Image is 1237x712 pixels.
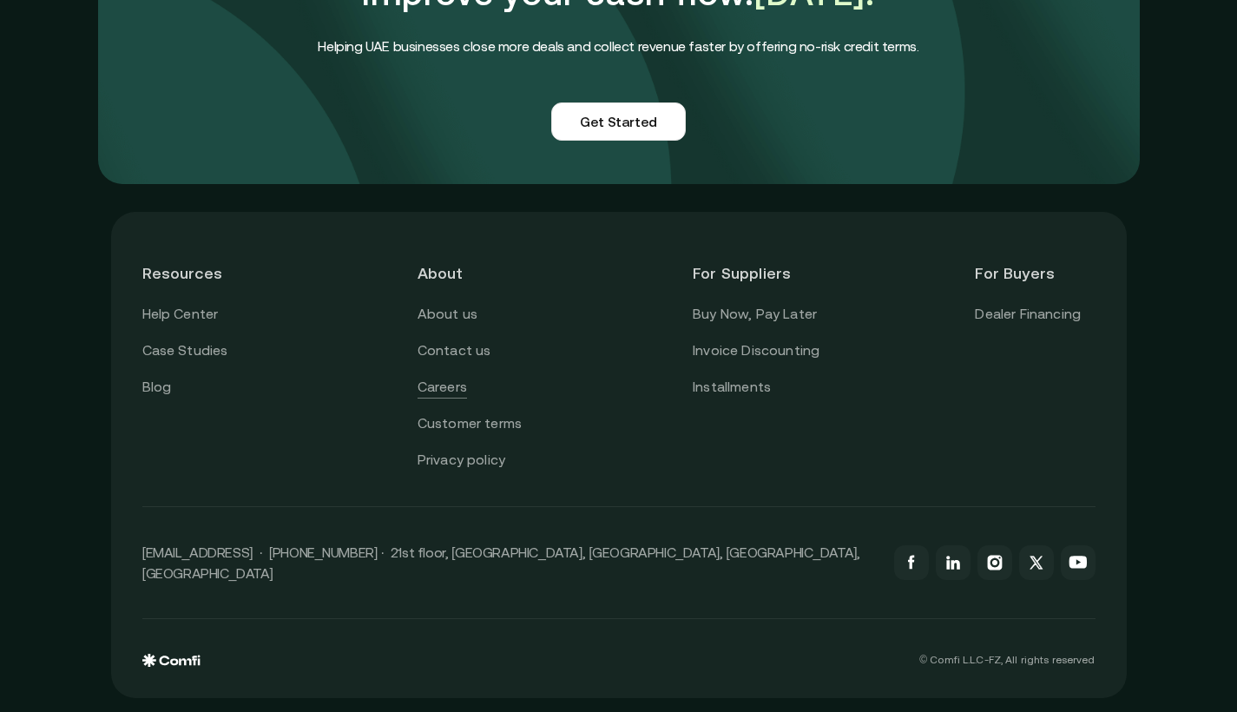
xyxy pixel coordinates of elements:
a: Buy Now, Pay Later [693,303,817,326]
a: Get Started [551,102,686,141]
a: Customer terms [418,412,522,435]
h4: Helping UAE businesses close more deals and collect revenue faster by offering no-risk credit terms. [318,35,918,57]
header: Resources [142,243,262,303]
a: Blog [142,376,172,399]
a: Case Studies [142,340,228,362]
a: Contact us [418,340,491,362]
a: Privacy policy [418,449,505,471]
header: About [418,243,537,303]
a: Help Center [142,303,219,326]
a: About us [418,303,477,326]
a: Careers [418,376,467,399]
a: Dealer Financing [975,303,1081,326]
header: For Buyers [975,243,1095,303]
p: [EMAIL_ADDRESS] · [PHONE_NUMBER] · 21st floor, [GEOGRAPHIC_DATA], [GEOGRAPHIC_DATA], [GEOGRAPHIC_... [142,542,877,583]
img: comfi logo [142,654,201,668]
a: Installments [693,376,771,399]
header: For Suppliers [693,243,819,303]
a: Invoice Discounting [693,340,819,362]
p: © Comfi L.L.C-FZ, All rights reserved [919,654,1095,666]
